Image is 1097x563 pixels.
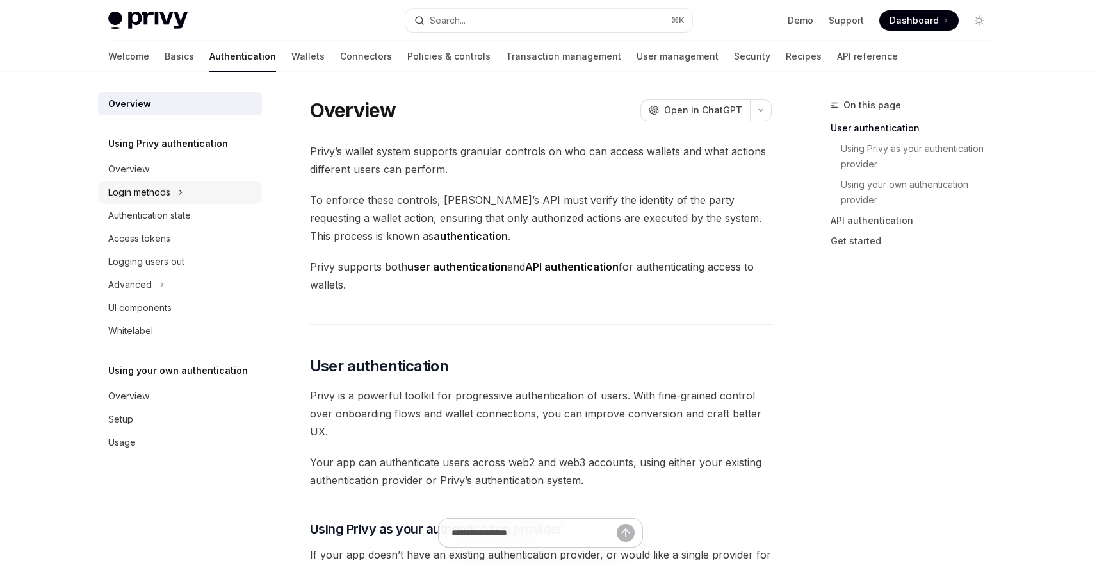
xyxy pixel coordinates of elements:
span: To enforce these controls, [PERSON_NAME]’s API must verify the identity of the party requesting a... [310,191,772,245]
div: Overview [108,389,149,404]
a: User management [637,41,719,72]
a: Overview [98,158,262,181]
a: Dashboard [879,10,959,31]
span: Privy is a powerful toolkit for progressive authentication of users. With fine-grained control ov... [310,387,772,441]
div: Whitelabel [108,323,153,339]
a: User authentication [831,118,1000,139]
h1: Overview [310,99,396,122]
a: Setup [98,408,262,431]
div: UI components [108,300,172,315]
span: ⌘ K [671,15,685,26]
strong: authentication [434,230,508,242]
div: Setup [108,412,133,427]
div: Access tokens [108,231,170,246]
a: Wallets [291,41,325,72]
div: Usage [108,435,136,450]
a: Security [734,41,770,72]
a: Basics [165,41,194,72]
a: Usage [98,431,262,454]
a: Connectors [340,41,392,72]
span: Dashboard [890,14,939,27]
a: Authentication state [98,204,262,227]
span: On this page [843,97,901,113]
span: Privy supports both and for authenticating access to wallets. [310,258,772,294]
button: Send message [617,524,635,542]
a: Overview [98,92,262,115]
span: Your app can authenticate users across web2 and web3 accounts, using either your existing authent... [310,453,772,489]
a: API authentication [831,210,1000,231]
div: Login methods [108,185,170,200]
button: Toggle dark mode [969,10,989,31]
a: Using Privy as your authentication provider [831,139,1000,174]
a: API reference [837,41,898,72]
a: Overview [98,385,262,408]
a: Demo [788,14,813,27]
strong: user authentication [407,260,507,273]
input: Ask a question... [451,519,617,547]
h5: Using Privy authentication [108,136,228,151]
a: Using your own authentication provider [831,174,1000,210]
div: Logging users out [108,254,184,269]
button: Open in ChatGPT [640,99,750,121]
span: Open in ChatGPT [664,104,742,117]
a: Transaction management [506,41,621,72]
span: Privy’s wallet system supports granular controls on who can access wallets and what actions diffe... [310,142,772,178]
div: Advanced [108,277,152,292]
div: Overview [108,96,151,112]
a: Support [829,14,864,27]
a: Whitelabel [98,319,262,342]
div: Overview [108,162,149,177]
img: light logo [108,12,188,29]
div: Search... [430,13,466,28]
a: Authentication [209,41,276,72]
a: UI components [98,296,262,319]
a: Policies & controls [407,41,491,72]
a: Welcome [108,41,149,72]
a: Recipes [786,41,822,72]
a: Access tokens [98,227,262,250]
button: Search...⌘K [405,9,692,32]
span: User authentication [310,356,449,376]
a: Get started [831,231,1000,251]
a: Logging users out [98,250,262,273]
button: Advanced [98,273,262,296]
div: Authentication state [108,208,191,223]
strong: API authentication [525,260,619,273]
button: Login methods [98,181,262,204]
h5: Using your own authentication [108,363,248,378]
